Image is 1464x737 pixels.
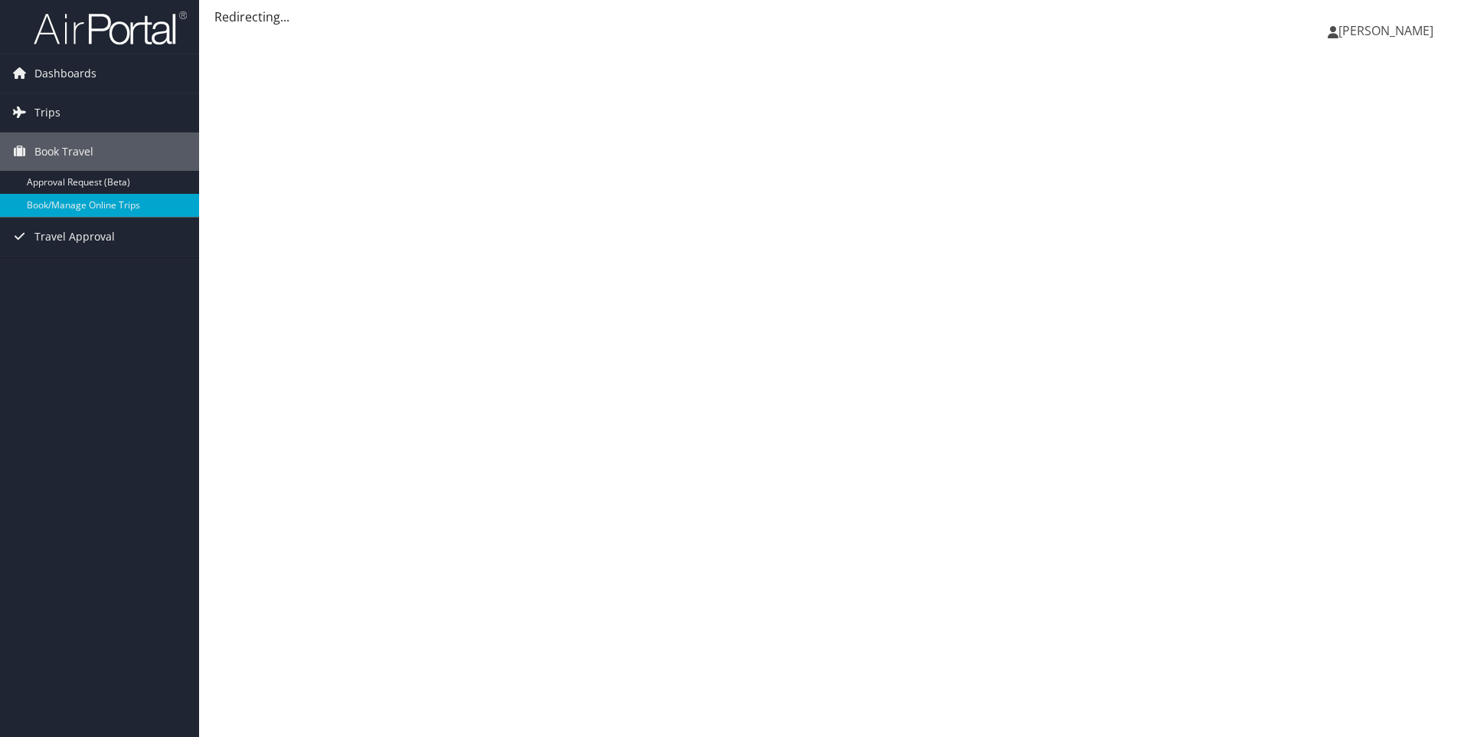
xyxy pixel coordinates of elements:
[34,93,60,132] span: Trips
[1328,8,1449,54] a: [PERSON_NAME]
[34,54,96,93] span: Dashboards
[34,218,115,256] span: Travel Approval
[34,10,187,46] img: airportal-logo.png
[214,8,1449,26] div: Redirecting...
[34,133,93,171] span: Book Travel
[1338,22,1433,39] span: [PERSON_NAME]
